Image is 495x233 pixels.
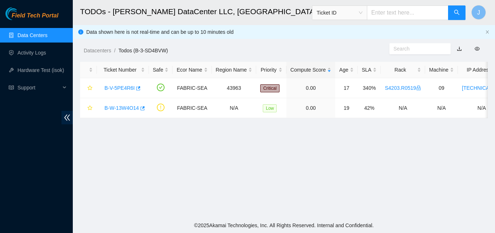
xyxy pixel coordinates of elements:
[212,98,257,118] td: N/A
[335,98,358,118] td: 19
[416,85,421,91] span: lock
[358,98,381,118] td: 42%
[5,7,37,20] img: Akamai Technologies
[9,85,14,90] span: read
[477,8,480,17] span: J
[114,48,115,53] span: /
[62,111,73,124] span: double-left
[381,98,425,118] td: N/A
[475,46,480,51] span: eye
[157,84,165,91] span: check-circle
[471,5,486,20] button: J
[451,43,467,55] button: download
[286,78,335,98] td: 0.00
[485,30,490,34] span: close
[448,5,466,20] button: search
[454,9,460,16] span: search
[485,30,490,35] button: close
[12,12,58,19] span: Field Tech Portal
[104,85,135,91] a: B-V-5PE4R6I
[393,45,441,53] input: Search
[73,218,495,233] footer: © 2025 Akamai Technologies, Inc. All Rights Reserved. Internal and Confidential.
[335,78,358,98] td: 17
[84,48,111,53] a: Datacenters
[385,85,421,91] a: S4203.R0519lock
[157,104,165,111] span: exclamation-circle
[84,82,93,94] button: star
[260,84,280,92] span: Critical
[457,46,462,52] a: download
[5,13,58,23] a: Akamai TechnologiesField Tech Portal
[118,48,168,53] a: Todos (B-3-SD4BVW)
[212,78,257,98] td: 43963
[173,98,211,118] td: FABRIC-SEA
[87,105,92,111] span: star
[367,5,448,20] input: Enter text here...
[425,98,458,118] td: N/A
[173,78,211,98] td: FABRIC-SEA
[84,102,93,114] button: star
[263,104,277,112] span: Low
[17,67,64,73] a: Hardware Test (isok)
[17,32,47,38] a: Data Centers
[17,80,60,95] span: Support
[358,78,381,98] td: 340%
[286,98,335,118] td: 0.00
[104,105,139,111] a: B-W-13W4O14
[425,78,458,98] td: 09
[17,50,46,56] a: Activity Logs
[317,7,363,18] span: Ticket ID
[87,85,92,91] span: star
